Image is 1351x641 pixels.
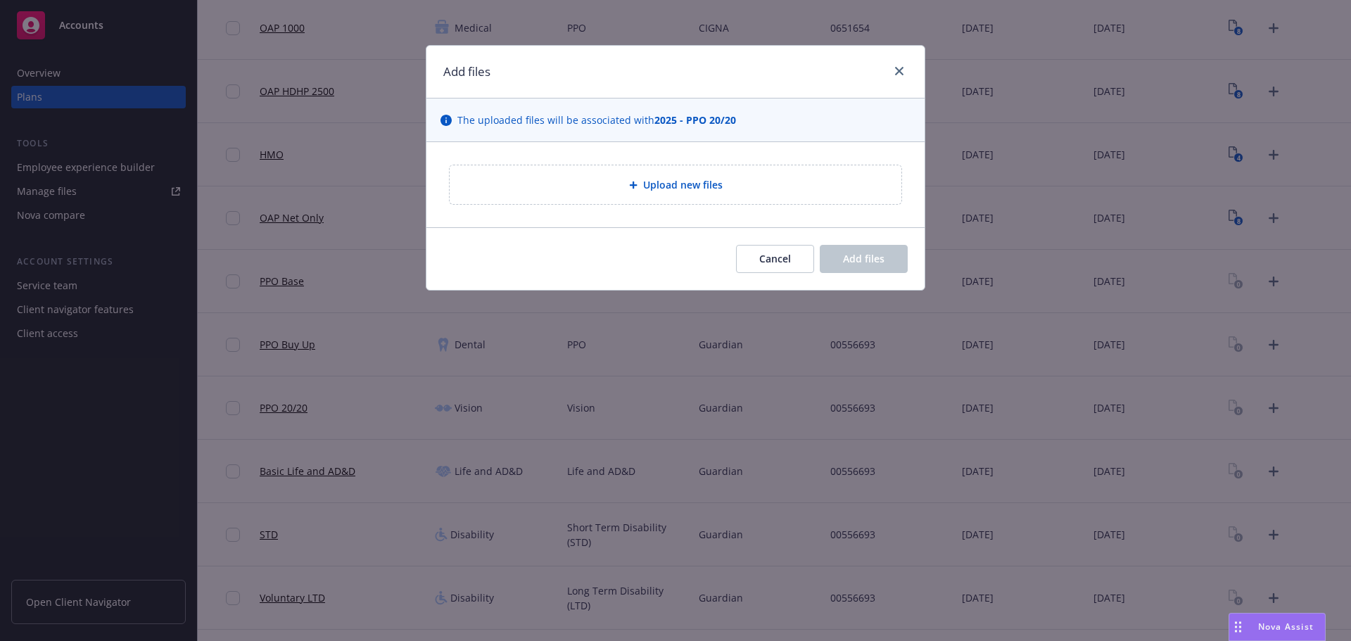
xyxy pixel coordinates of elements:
span: The uploaded files will be associated with [457,113,736,127]
span: Cancel [759,252,791,265]
span: Upload new files [643,177,723,192]
button: Cancel [736,245,814,273]
div: Upload new files [449,165,902,205]
div: Drag to move [1229,614,1247,640]
strong: 2025 - PPO 20/20 [654,113,736,127]
span: Nova Assist [1258,621,1314,633]
a: close [891,63,908,80]
button: Add files [820,245,908,273]
button: Nova Assist [1229,613,1326,641]
h1: Add files [443,63,490,81]
span: Add files [843,252,884,265]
